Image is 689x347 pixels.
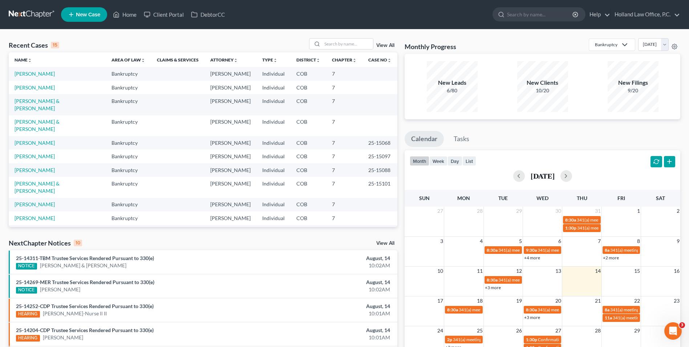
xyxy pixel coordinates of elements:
div: 10:02AM [270,262,390,269]
span: 11 [476,267,483,275]
td: Individual [256,198,291,211]
div: New Filings [608,79,658,87]
div: Recent Cases [9,41,59,49]
div: New Clients [517,79,568,87]
td: 7 [326,211,362,225]
iframe: Intercom live chat [664,322,682,340]
td: 7 [326,198,362,211]
span: 1:30p [565,225,576,231]
div: 10/20 [517,87,568,94]
td: Individual [256,67,291,80]
button: month [410,156,429,166]
td: Individual [256,81,291,94]
a: Help [586,8,610,21]
td: 7 [326,225,362,239]
span: 26 [515,326,523,335]
td: Bankruptcy [106,211,151,225]
span: 25 [476,326,483,335]
a: Tasks [447,131,476,147]
span: 11a [605,315,612,320]
td: COB [291,81,326,94]
span: 15 [633,267,641,275]
i: unfold_more [316,58,320,63]
td: COB [291,225,326,239]
td: COB [291,149,326,163]
td: COB [291,211,326,225]
span: 1 [636,207,641,215]
a: [PERSON_NAME] [43,334,83,341]
h3: Monthly Progress [405,42,456,51]
a: Holland Law Office, P.C. [611,8,680,21]
span: 3 [439,237,444,246]
span: 341(a) meeting for [PERSON_NAME] [459,307,529,312]
a: DebtorCC [187,8,228,21]
td: COB [291,177,326,198]
td: 25-15101 [362,177,397,198]
div: NOTICE [16,287,37,294]
button: list [462,156,476,166]
div: August, 14 [270,303,390,310]
span: 18 [476,296,483,305]
div: August, 14 [270,327,390,334]
a: [PERSON_NAME]-Nurse ll II [43,310,107,317]
div: 10 [74,240,82,246]
i: unfold_more [273,58,277,63]
td: Bankruptcy [106,81,151,94]
span: 20 [555,296,562,305]
td: 7 [326,115,362,136]
i: unfold_more [234,58,238,63]
span: 341(a) meeting for [PERSON_NAME] & [PERSON_NAME] [538,307,646,312]
a: [PERSON_NAME] & [PERSON_NAME] [15,180,60,194]
span: 8:30a [487,247,498,253]
td: 25-15088 [362,163,397,177]
td: 25-15068 [362,136,397,149]
td: Individual [256,163,291,177]
a: [PERSON_NAME] [15,167,55,173]
a: [PERSON_NAME] & [PERSON_NAME] [15,98,60,111]
td: [PERSON_NAME] [204,81,256,94]
span: 6 [558,237,562,246]
td: [PERSON_NAME] [204,136,256,149]
a: View All [376,241,394,246]
i: unfold_more [352,58,357,63]
span: Fri [617,195,625,201]
td: Bankruptcy [106,149,151,163]
a: Typeunfold_more [262,57,277,63]
td: Bankruptcy [106,136,151,149]
a: [PERSON_NAME] & [PERSON_NAME] [40,262,126,269]
span: Sat [656,195,665,201]
span: Mon [457,195,470,201]
td: 25-15097 [362,149,397,163]
span: 8 [636,237,641,246]
span: 5 [518,237,523,246]
td: Individual [256,94,291,115]
td: 7 [326,67,362,80]
a: [PERSON_NAME] [15,215,55,221]
a: [PERSON_NAME] [15,140,55,146]
span: 341(a) meeting for [PERSON_NAME] [498,247,568,253]
td: COB [291,94,326,115]
td: COB [291,136,326,149]
td: [PERSON_NAME] [204,115,256,136]
a: Home [109,8,140,21]
span: 28 [476,207,483,215]
span: 8a [605,307,609,312]
a: [PERSON_NAME] [15,84,55,91]
a: +2 more [603,255,619,260]
td: [PERSON_NAME] [204,177,256,198]
div: New Leads [427,79,478,87]
a: View All [376,43,394,48]
span: 22 [633,296,641,305]
div: HEARING [16,335,40,342]
span: 24 [437,326,444,335]
td: Individual [256,225,291,239]
i: unfold_more [28,58,32,63]
td: Bankruptcy [106,163,151,177]
td: [PERSON_NAME] [204,198,256,211]
h2: [DATE] [531,172,555,180]
div: 6/80 [427,87,478,94]
div: August, 14 [270,279,390,286]
span: Tue [498,195,508,201]
td: Individual [256,211,291,225]
span: 8:30a [526,307,537,312]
